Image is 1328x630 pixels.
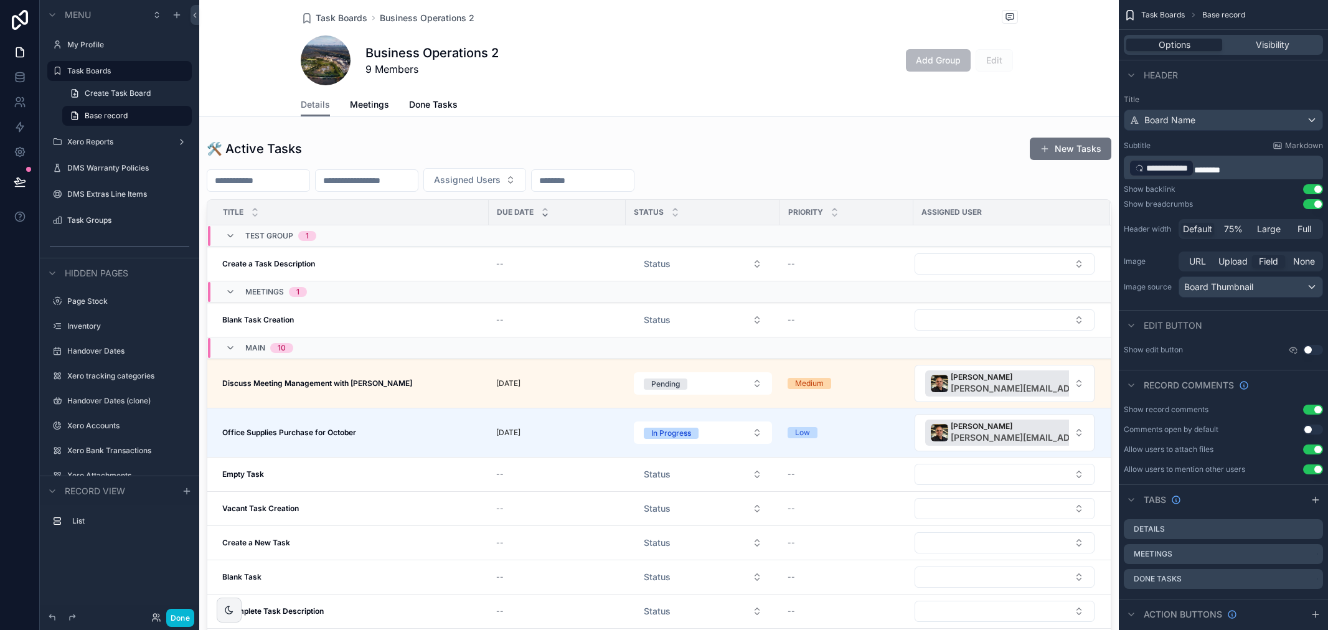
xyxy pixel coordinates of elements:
div: scrollable content [1124,156,1323,179]
span: Large [1257,223,1281,235]
span: None [1293,255,1315,268]
span: Default [1183,223,1212,235]
span: Base record [1202,10,1245,20]
span: Assigned User [921,207,982,217]
span: Upload [1218,255,1248,268]
span: Task Boards [316,12,367,24]
label: Handover Dates [67,346,189,356]
label: Xero Reports [67,137,172,147]
label: Page Stock [67,296,189,306]
span: Field [1259,255,1278,268]
label: Done Tasks [1134,574,1182,584]
span: Hidden pages [65,267,128,280]
a: Create Task Board [62,83,192,103]
button: Done [166,609,194,627]
span: Details [301,98,330,111]
a: Task Boards [301,12,367,24]
span: Board Name [1144,114,1195,126]
span: Test Group [245,231,293,241]
span: Meetings [245,287,284,297]
label: Title [1124,95,1323,105]
label: Show edit button [1124,345,1183,355]
label: Details [1134,524,1165,534]
span: Markdown [1285,141,1323,151]
div: 1 [296,287,299,297]
button: Board Name [1124,110,1323,131]
label: Xero tracking categories [67,371,189,381]
span: 9 Members [365,62,499,77]
a: Base record [62,106,192,126]
label: List [72,516,187,526]
label: Subtitle [1124,141,1151,151]
h1: Business Operations 2 [365,44,499,62]
span: 75% [1224,223,1243,235]
span: Status [634,207,664,217]
span: Visibility [1256,39,1289,51]
div: 1 [306,231,309,241]
span: Title [223,207,243,217]
a: Business Operations 2 [380,12,474,24]
span: Base record [85,111,128,121]
div: 10 [278,343,286,353]
span: Record comments [1144,379,1234,392]
span: Tabs [1144,494,1166,506]
span: URL [1189,255,1206,268]
label: Task Groups [67,215,189,225]
label: Header width [1124,224,1174,234]
span: Edit button [1144,319,1202,332]
span: Done Tasks [409,98,458,111]
span: Due Date [497,207,534,217]
span: Meetings [350,98,389,111]
label: Xero Attachments [67,471,189,481]
a: Meetings [350,93,389,118]
a: Markdown [1273,141,1323,151]
span: Task Boards [1141,10,1185,20]
label: Image [1124,256,1174,266]
span: Priority [788,207,823,217]
div: scrollable content [40,505,199,543]
div: Show breadcrumbs [1124,199,1193,209]
label: Meetings [1134,549,1172,559]
div: Show record comments [1124,405,1208,415]
span: Record view [65,485,125,497]
span: Options [1159,39,1190,51]
div: Allow users to mention other users [1124,464,1245,474]
label: Handover Dates (clone) [67,396,189,406]
a: Details [301,93,330,117]
div: Comments open by default [1124,425,1218,435]
div: Allow users to attach files [1124,444,1213,454]
label: Task Boards [67,66,184,76]
span: Action buttons [1144,608,1222,621]
label: Image source [1124,282,1174,292]
span: MAIN [245,343,265,353]
a: Done Tasks [409,93,458,118]
span: Menu [65,9,91,21]
div: Show backlink [1124,184,1175,194]
button: Board Thumbnail [1179,276,1323,298]
label: Xero Accounts [67,421,189,431]
span: Board Thumbnail [1184,281,1253,293]
label: DMS Warranty Policies [67,163,189,173]
span: Full [1297,223,1311,235]
label: My Profile [67,40,189,50]
label: DMS Extras Line Items [67,189,189,199]
span: Create Task Board [85,88,151,98]
label: Inventory [67,321,189,331]
label: Xero Bank Transactions [67,446,189,456]
span: Header [1144,69,1178,82]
